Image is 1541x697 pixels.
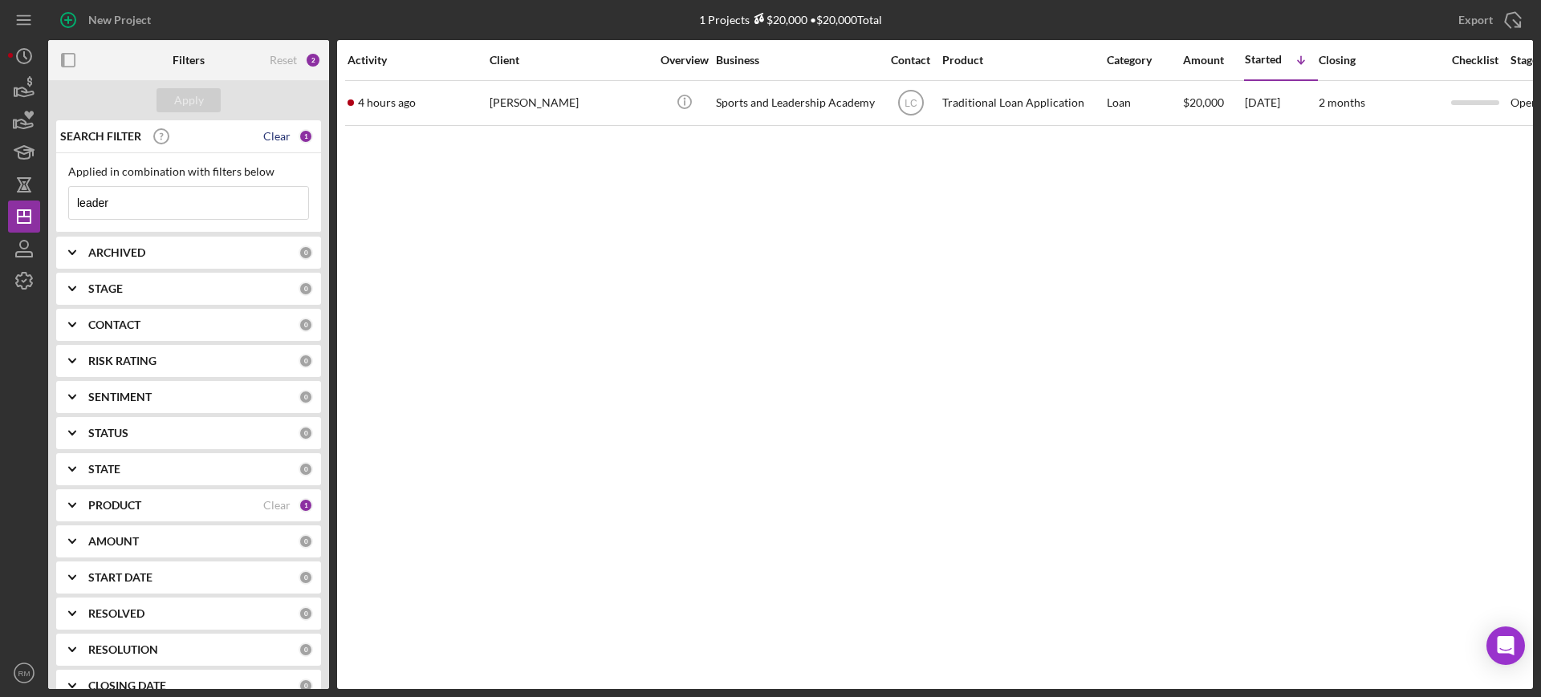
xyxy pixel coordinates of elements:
div: Open Intercom Messenger [1486,626,1525,665]
div: 0 [299,282,313,296]
b: PRODUCT [88,499,141,512]
div: [DATE] [1245,82,1317,124]
div: Traditional Loan Application [942,82,1103,124]
div: Product [942,54,1103,67]
div: Clear [263,499,291,512]
div: 0 [299,534,313,549]
button: RM [8,657,40,689]
div: Reset [270,54,297,67]
b: RESOLVED [88,607,144,620]
div: $20,000 [750,13,807,26]
div: 1 [299,129,313,144]
div: Amount [1183,54,1243,67]
div: Started [1245,53,1282,66]
div: Clear [263,130,291,143]
div: 0 [299,354,313,368]
b: ARCHIVED [88,246,145,259]
b: Filters [173,54,205,67]
div: Client [490,54,650,67]
div: 0 [299,245,313,260]
div: Loan [1107,82,1181,124]
div: 0 [299,679,313,693]
div: New Project [88,4,151,36]
button: New Project [48,4,167,36]
span: $20,000 [1183,95,1224,109]
div: Applied in combination with filters below [68,165,309,178]
div: Overview [654,54,714,67]
div: 0 [299,570,313,585]
b: AMOUNT [88,535,139,548]
b: SENTIMENT [88,391,152,403]
b: CLOSING DATE [88,679,166,692]
time: 2025-09-18 14:10 [358,96,416,109]
b: RISK RATING [88,355,157,367]
button: Apply [157,88,221,112]
div: Sports and Leadership Academy [716,82,876,124]
div: Export [1458,4,1493,36]
b: CONTACT [88,318,140,331]
div: 0 [299,642,313,657]
div: Activity [348,54,488,67]
div: [PERSON_NAME] [490,82,650,124]
div: 0 [299,318,313,332]
b: SEARCH FILTER [60,130,141,143]
div: Closing [1319,54,1439,67]
b: RESOLUTION [88,643,158,656]
time: 2 months [1319,95,1365,109]
div: Contact [880,54,941,67]
text: LC [905,98,917,109]
div: 0 [299,462,313,476]
b: STATE [88,463,120,476]
div: Apply [174,88,204,112]
div: Business [716,54,876,67]
b: STATUS [88,427,128,440]
b: STAGE [88,282,123,295]
div: Checklist [1441,54,1509,67]
div: 1 Projects • $20,000 Total [699,13,882,26]
div: 0 [299,426,313,440]
div: 0 [299,390,313,404]
div: 1 [299,498,313,513]
button: Export [1442,4,1533,36]
div: 0 [299,606,313,621]
b: START DATE [88,571,152,584]
div: Category [1107,54,1181,67]
div: 2 [305,52,321,68]
text: RM [18,669,30,678]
